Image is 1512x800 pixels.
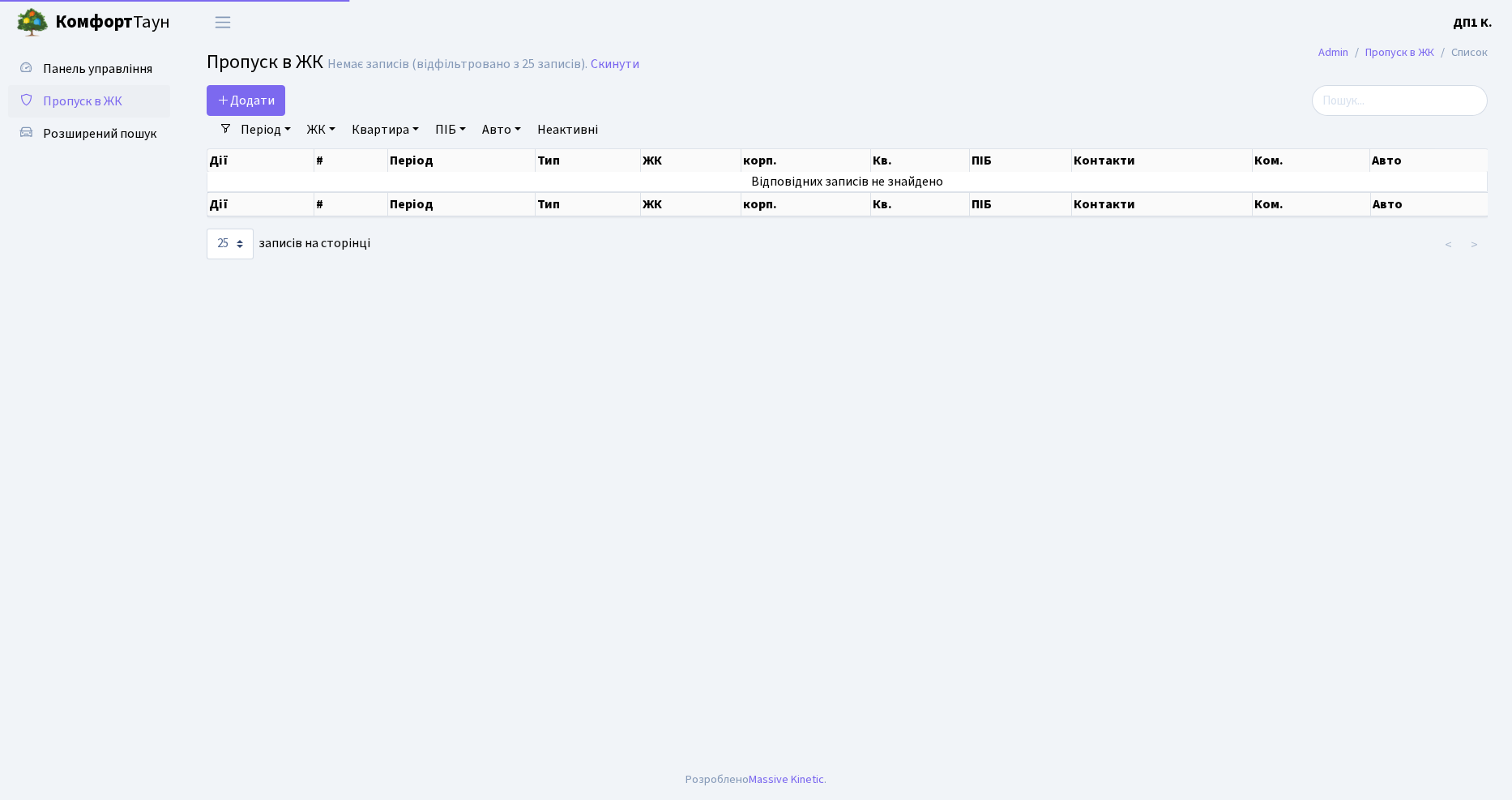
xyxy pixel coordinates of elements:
th: корп. [741,149,871,172]
th: Тип [536,149,641,172]
a: Додати [207,85,285,116]
input: Пошук... [1312,85,1488,116]
a: ПІБ [429,116,472,143]
span: Панель управління [43,60,152,78]
th: Авто [1370,149,1488,172]
th: ЖК [641,149,741,172]
span: Пропуск в ЖК [207,48,323,76]
a: Квартира [345,116,425,143]
a: ЖК [301,116,342,143]
th: корп. [741,192,871,216]
img: logo.png [16,6,49,39]
b: Комфорт [55,9,133,35]
a: Панель управління [8,53,170,85]
li: Список [1434,44,1488,62]
th: # [314,149,387,172]
span: Розширений пошук [43,125,156,143]
div: Розроблено . [686,771,826,789]
a: Розширений пошук [8,118,170,150]
div: Немає записів (відфільтровано з 25 записів). [327,57,587,72]
th: Дії [207,192,314,216]
a: Авто [476,116,527,143]
th: Ком. [1253,149,1371,172]
th: Контакти [1072,149,1253,172]
b: ДП1 К. [1453,14,1493,32]
a: Пропуск в ЖК [1365,44,1434,61]
th: ПІБ [970,149,1072,172]
th: Дії [207,149,314,172]
span: Додати [217,92,275,109]
span: Таун [55,9,170,36]
a: ДП1 К. [1453,13,1493,32]
select: записів на сторінці [207,229,254,259]
th: # [314,192,387,216]
th: Період [388,192,536,216]
th: Контакти [1072,192,1253,216]
th: Авто [1371,192,1489,216]
th: Ком. [1253,192,1371,216]
span: Пропуск в ЖК [43,92,122,110]
th: Кв. [871,192,970,216]
a: Admin [1318,44,1348,61]
a: Скинути [591,57,639,72]
a: Неактивні [531,116,604,143]
nav: breadcrumb [1294,36,1512,70]
th: Тип [536,192,641,216]
td: Відповідних записів не знайдено [207,172,1488,191]
a: Пропуск в ЖК [8,85,170,118]
th: ПІБ [970,192,1072,216]
th: Період [388,149,536,172]
th: Кв. [871,149,970,172]
a: Період [234,116,297,143]
th: ЖК [641,192,741,216]
a: Massive Kinetic [749,771,824,788]
button: Переключити навігацію [203,9,243,36]
label: записів на сторінці [207,229,370,259]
